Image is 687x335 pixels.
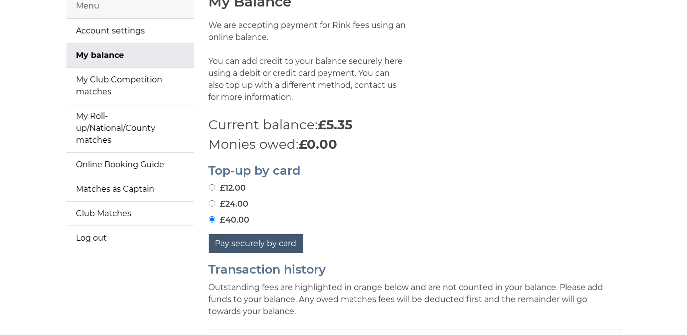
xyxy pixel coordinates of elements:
[66,104,194,152] a: My Roll-up/National/County matches
[66,202,194,226] a: Club Matches
[209,198,249,210] label: £24.00
[209,115,621,135] p: Current balance:
[209,184,215,191] input: £12.00
[209,182,246,194] label: £12.00
[66,226,194,250] a: Log out
[66,19,194,43] a: Account settings
[318,117,353,133] strong: £5.35
[209,282,621,318] p: Outstanding fees are highlighted in orange below and are not counted in your balance. Please add ...
[66,153,194,177] a: Online Booking Guide
[209,135,621,154] p: Monies owed:
[209,214,250,226] label: £40.00
[209,216,215,223] input: £40.00
[66,43,194,67] a: My balance
[299,136,338,152] strong: £0.00
[66,177,194,201] a: Matches as Captain
[209,19,408,115] p: We are accepting payment for Rink fees using an online balance. You can add credit to your balanc...
[66,68,194,104] a: My Club Competition matches
[209,200,215,207] input: £24.00
[209,263,621,276] h2: Transaction history
[209,234,303,253] button: Pay securely by card
[209,164,621,177] h2: Top-up by card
